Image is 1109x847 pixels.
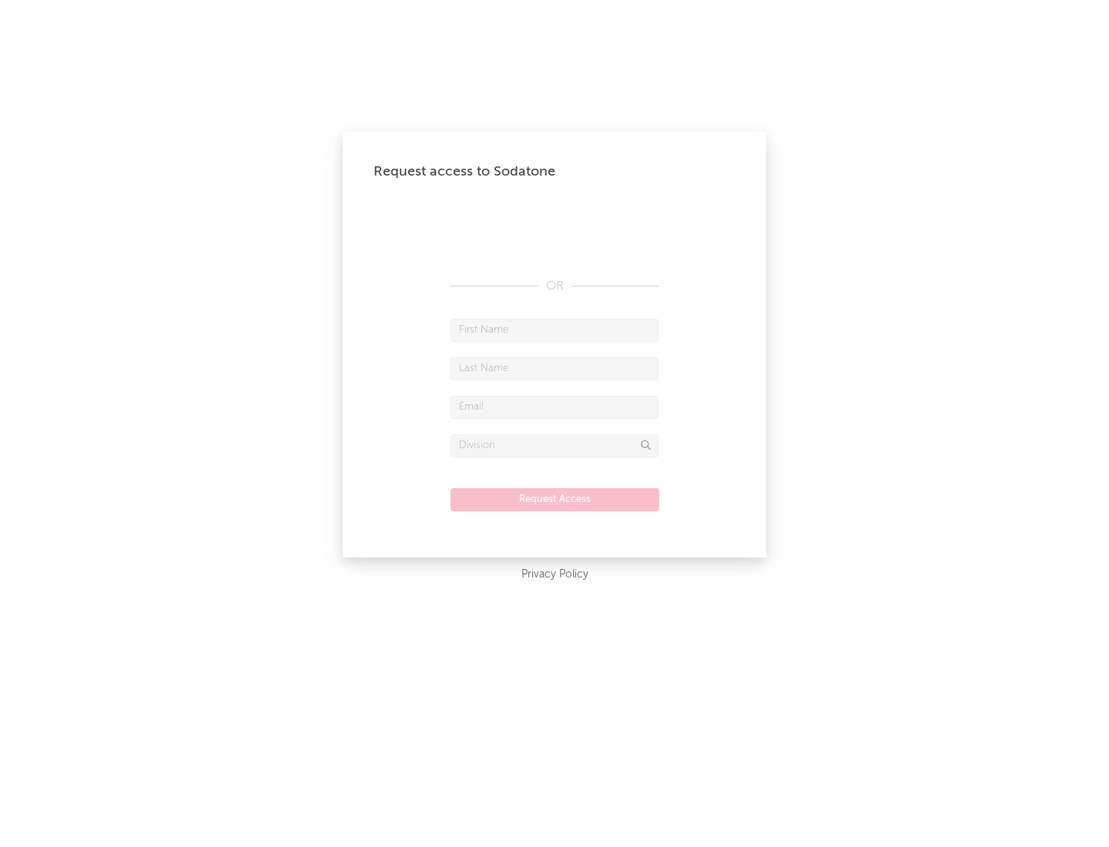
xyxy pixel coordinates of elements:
div: OR [451,277,658,296]
a: Privacy Policy [521,565,588,584]
input: First Name [451,319,658,342]
input: Division [451,434,658,457]
div: Request access to Sodatone [374,162,735,181]
button: Request Access [451,488,659,511]
input: Last Name [451,357,658,380]
input: Email [451,396,658,419]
